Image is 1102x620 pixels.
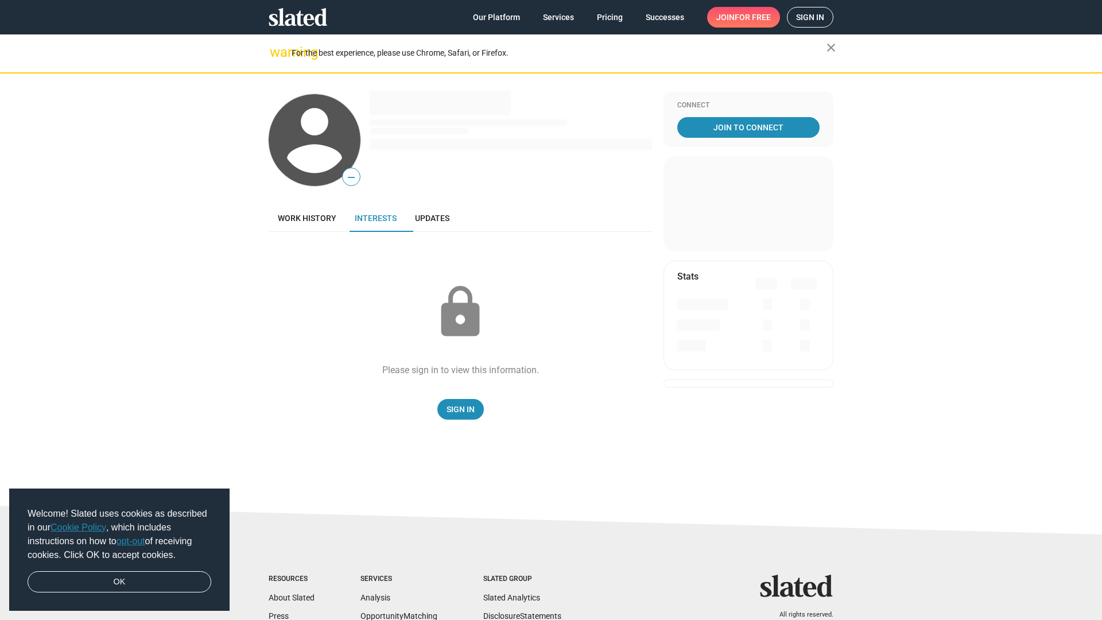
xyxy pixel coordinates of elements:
span: Work history [278,214,336,223]
mat-icon: warning [270,45,284,59]
span: Pricing [597,7,623,28]
span: Welcome! Slated uses cookies as described in our , which includes instructions on how to of recei... [28,507,211,562]
a: About Slated [269,593,315,602]
div: Slated Group [483,575,561,584]
a: Updates [406,204,459,232]
a: Analysis [360,593,390,602]
span: Interests [355,214,397,223]
a: opt-out [117,536,145,546]
span: Sign in [796,7,824,27]
span: Services [543,7,574,28]
a: Pricing [588,7,632,28]
span: Sign In [447,399,475,420]
a: Join To Connect [677,117,820,138]
a: Slated Analytics [483,593,540,602]
a: Sign in [787,7,833,28]
a: Joinfor free [707,7,780,28]
span: — [343,170,360,185]
a: Our Platform [464,7,529,28]
a: Successes [637,7,693,28]
a: Services [534,7,583,28]
span: Join [716,7,771,28]
a: dismiss cookie message [28,571,211,593]
a: Work history [269,204,346,232]
span: Successes [646,7,684,28]
div: Resources [269,575,315,584]
span: Our Platform [473,7,520,28]
span: Join To Connect [680,117,817,138]
a: Sign In [437,399,484,420]
div: For the best experience, please use Chrome, Safari, or Firefox. [292,45,826,61]
span: Updates [415,214,449,223]
mat-icon: lock [432,284,489,341]
span: for free [735,7,771,28]
div: cookieconsent [9,489,230,611]
div: Connect [677,101,820,110]
mat-icon: close [824,41,838,55]
a: Interests [346,204,406,232]
div: Services [360,575,437,584]
mat-card-title: Stats [677,270,699,282]
div: Please sign in to view this information. [382,364,539,376]
a: Cookie Policy [51,522,106,532]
